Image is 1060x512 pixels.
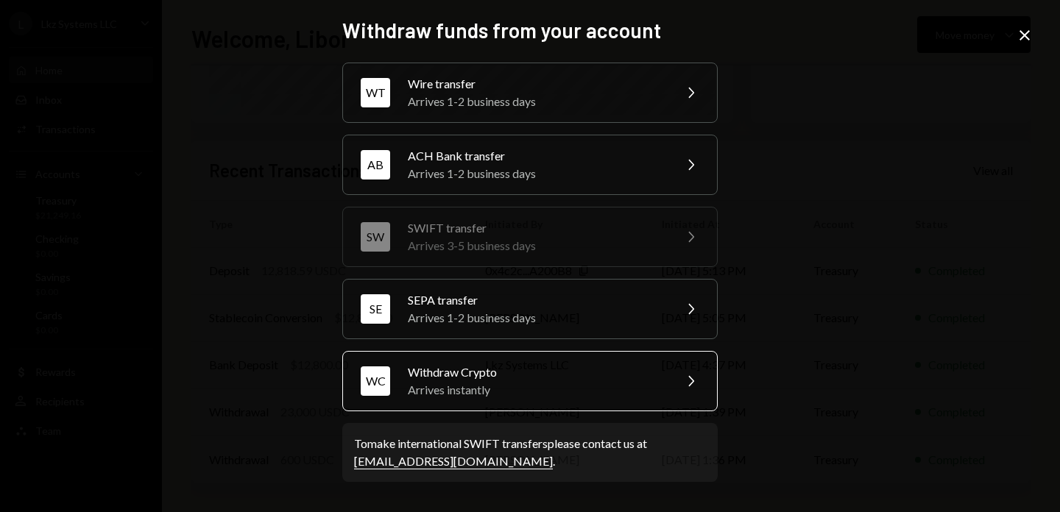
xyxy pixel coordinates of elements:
div: Arrives 1-2 business days [408,93,664,110]
div: SW [361,222,390,252]
div: WT [361,78,390,107]
div: Arrives 3-5 business days [408,237,664,255]
div: To make international SWIFT transfers please contact us at . [354,435,706,470]
button: SWSWIFT transferArrives 3-5 business days [342,207,718,267]
div: Arrives 1-2 business days [408,309,664,327]
div: Arrives instantly [408,381,664,399]
div: WC [361,366,390,396]
div: Wire transfer [408,75,664,93]
div: Arrives 1-2 business days [408,165,664,182]
div: Withdraw Crypto [408,363,664,381]
div: SE [361,294,390,324]
button: SESEPA transferArrives 1-2 business days [342,279,718,339]
div: AB [361,150,390,179]
div: SEPA transfer [408,291,664,309]
button: ABACH Bank transferArrives 1-2 business days [342,135,718,195]
button: WCWithdraw CryptoArrives instantly [342,351,718,411]
button: WTWire transferArrives 1-2 business days [342,63,718,123]
div: ACH Bank transfer [408,147,664,165]
a: [EMAIL_ADDRESS][DOMAIN_NAME] [354,454,553,469]
div: SWIFT transfer [408,219,664,237]
h2: Withdraw funds from your account [342,16,718,45]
